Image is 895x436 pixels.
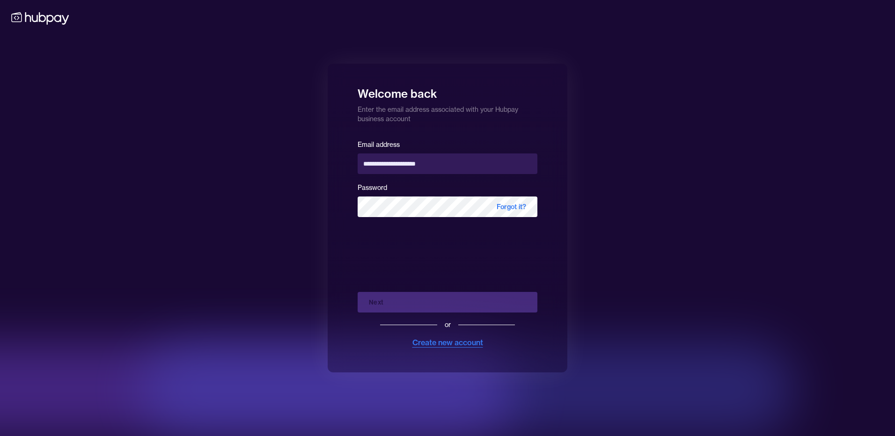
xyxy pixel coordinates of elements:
p: Enter the email address associated with your Hubpay business account [358,101,537,124]
label: Password [358,183,387,192]
div: Create new account [412,337,483,348]
span: Forgot it? [485,196,537,217]
label: Email address [358,140,400,149]
h1: Welcome back [358,80,537,101]
div: or [445,320,451,329]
